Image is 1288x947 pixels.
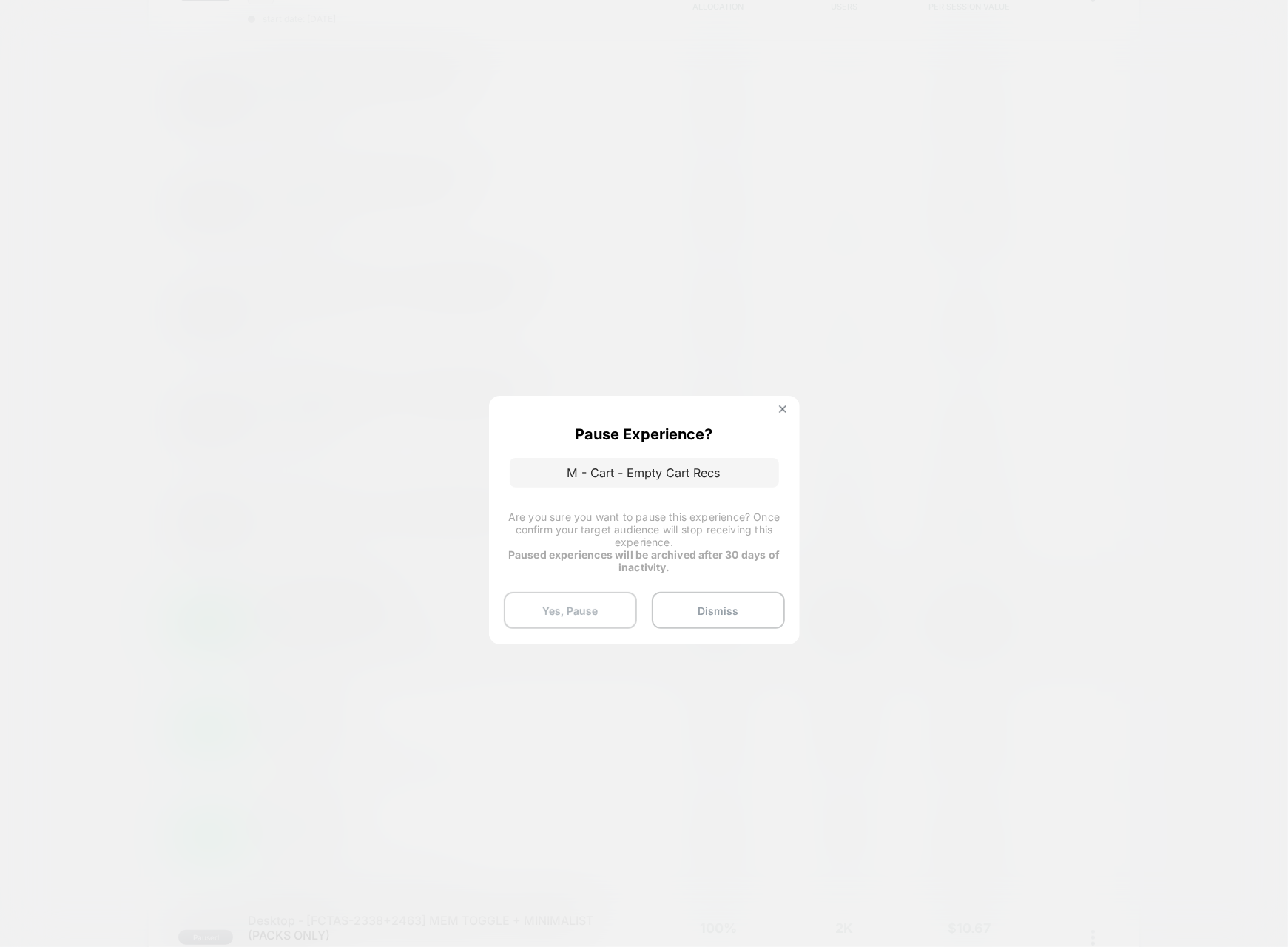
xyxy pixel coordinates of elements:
button: Dismiss [652,592,785,629]
p: M - Cart - Empty Cart Recs [510,458,779,488]
span: Are you sure you want to pause this experience? Once confirm your target audience will stop recei... [508,510,780,548]
strong: Paused experiences will be archived after 30 days of inactivity. [508,548,780,573]
p: Pause Experience? [576,425,713,443]
img: close [779,405,786,413]
button: Yes, Pause [504,592,637,629]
